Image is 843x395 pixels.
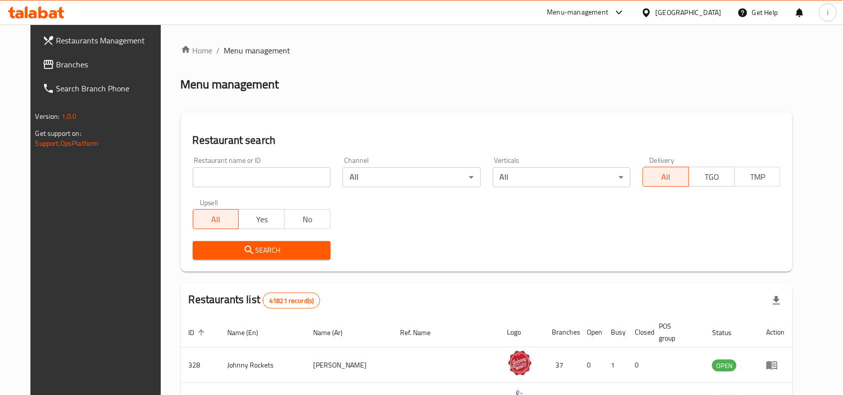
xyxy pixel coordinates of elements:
[197,212,235,227] span: All
[603,348,627,383] td: 1
[693,170,731,184] span: TGO
[712,360,737,372] div: OPEN
[758,317,793,348] th: Action
[189,292,321,309] h2: Restaurants list
[544,317,579,348] th: Branches
[765,289,789,313] div: Export file
[181,76,279,92] h2: Menu management
[689,167,735,187] button: TGO
[56,58,163,70] span: Branches
[544,348,579,383] td: 37
[201,244,323,257] span: Search
[400,327,443,339] span: Ref. Name
[343,167,480,187] div: All
[228,327,272,339] span: Name (En)
[507,351,532,376] img: Johnny Rockets
[659,320,693,344] span: POS group
[579,348,603,383] td: 0
[493,167,631,187] div: All
[263,296,320,306] span: 41821 record(s)
[35,127,81,140] span: Get support on:
[735,167,781,187] button: TMP
[313,327,356,339] span: Name (Ar)
[643,167,689,187] button: All
[181,44,793,56] nav: breadcrumb
[499,317,544,348] th: Logo
[827,7,829,18] span: i
[200,199,218,206] label: Upsell
[181,44,213,56] a: Home
[61,110,77,123] span: 1.0.0
[289,212,327,227] span: No
[647,170,685,184] span: All
[193,241,331,260] button: Search
[579,317,603,348] th: Open
[650,157,675,164] label: Delivery
[56,34,163,46] span: Restaurants Management
[56,82,163,94] span: Search Branch Phone
[34,28,171,52] a: Restaurants Management
[181,348,220,383] td: 328
[547,6,609,18] div: Menu-management
[712,327,745,339] span: Status
[224,44,291,56] span: Menu management
[238,209,285,229] button: Yes
[35,137,99,150] a: Support.OpsPlatform
[217,44,220,56] li: /
[193,167,331,187] input: Search for restaurant name or ID..
[34,52,171,76] a: Branches
[739,170,777,184] span: TMP
[603,317,627,348] th: Busy
[627,348,651,383] td: 0
[263,293,320,309] div: Total records count
[766,359,785,371] div: Menu
[189,327,208,339] span: ID
[35,110,60,123] span: Version:
[305,348,392,383] td: [PERSON_NAME]
[656,7,722,18] div: [GEOGRAPHIC_DATA]
[627,317,651,348] th: Closed
[220,348,306,383] td: Johnny Rockets
[193,209,239,229] button: All
[193,133,781,148] h2: Restaurant search
[34,76,171,100] a: Search Branch Phone
[712,360,737,372] span: OPEN
[243,212,281,227] span: Yes
[284,209,331,229] button: No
